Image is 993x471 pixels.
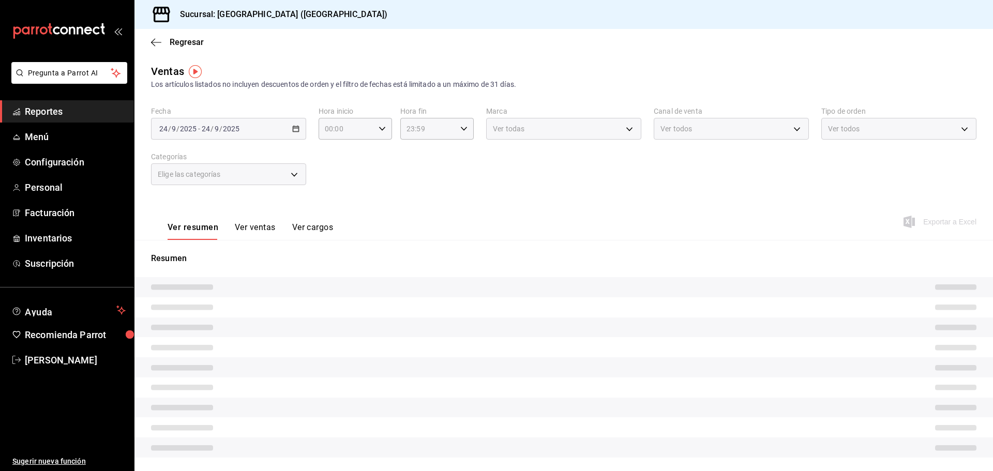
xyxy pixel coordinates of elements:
input: -- [171,125,176,133]
label: Canal de venta [654,108,809,115]
span: Facturación [25,206,126,220]
span: Ver todas [493,124,524,134]
button: Ver ventas [235,222,276,240]
h3: Sucursal: [GEOGRAPHIC_DATA] ([GEOGRAPHIC_DATA]) [172,8,387,21]
button: Regresar [151,37,204,47]
label: Categorías [151,153,306,160]
span: Recomienda Parrot [25,328,126,342]
span: Pregunta a Parrot AI [28,68,111,79]
span: / [210,125,214,133]
label: Hora inicio [319,108,392,115]
span: Ver todos [828,124,860,134]
span: Ayuda [25,304,112,316]
span: Suscripción [25,256,126,270]
span: Ver todos [660,124,692,134]
span: Reportes [25,104,126,118]
input: -- [214,125,219,133]
span: Elige las categorías [158,169,221,179]
span: Regresar [170,37,204,47]
label: Marca [486,108,641,115]
span: Personal [25,180,126,194]
a: Pregunta a Parrot AI [7,75,127,86]
button: open_drawer_menu [114,27,122,35]
button: Ver resumen [168,222,218,240]
div: navigation tabs [168,222,333,240]
span: / [219,125,222,133]
span: [PERSON_NAME] [25,353,126,367]
input: ---- [179,125,197,133]
span: Configuración [25,155,126,169]
button: Pregunta a Parrot AI [11,62,127,84]
label: Fecha [151,108,306,115]
span: Menú [25,130,126,144]
p: Resumen [151,252,976,265]
span: - [198,125,200,133]
span: / [168,125,171,133]
label: Hora fin [400,108,474,115]
img: Tooltip marker [189,65,202,78]
span: Inventarios [25,231,126,245]
input: ---- [222,125,240,133]
span: / [176,125,179,133]
label: Tipo de orden [821,108,976,115]
input: -- [201,125,210,133]
div: Los artículos listados no incluyen descuentos de orden y el filtro de fechas está limitado a un m... [151,79,976,90]
div: Ventas [151,64,184,79]
span: Sugerir nueva función [12,456,126,467]
button: Ver cargos [292,222,334,240]
input: -- [159,125,168,133]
